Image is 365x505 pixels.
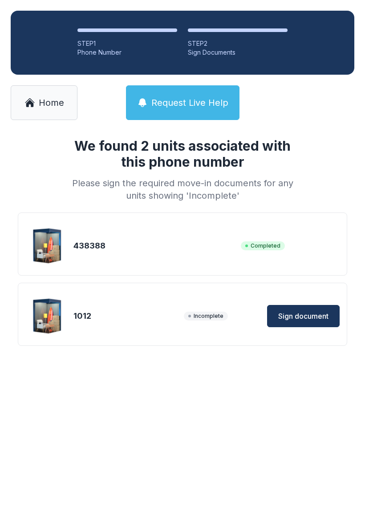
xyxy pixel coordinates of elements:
h1: We found 2 units associated with this phone number [69,138,296,170]
div: 1012 [73,310,180,322]
div: Sign Documents [188,48,288,57]
span: Completed [241,241,285,250]
div: Phone Number [77,48,177,57]
span: Request Live Help [151,96,228,109]
div: 438388 [73,240,237,252]
span: Sign document [278,311,328,321]
span: Incomplete [184,312,228,321]
div: Please sign the required move-in documents for any units showing 'Incomplete' [69,177,296,202]
div: STEP 2 [188,39,288,48]
span: Home [39,96,64,109]
div: STEP 1 [77,39,177,48]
